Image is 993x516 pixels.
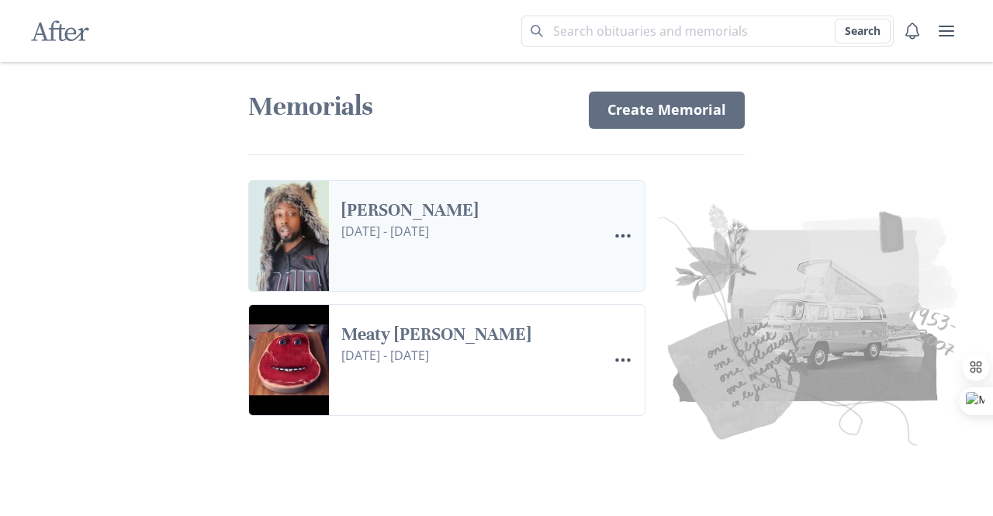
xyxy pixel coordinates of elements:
a: [PERSON_NAME] [341,199,595,222]
a: Meaty [PERSON_NAME] [341,324,595,346]
button: Options [607,220,638,251]
button: Search [835,19,891,43]
input: Search term [521,16,894,47]
button: Notifications [897,16,928,47]
h1: Memorials [248,90,570,123]
a: Create Memorial [589,92,745,129]
button: Options [607,345,638,376]
button: user menu [931,16,962,47]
